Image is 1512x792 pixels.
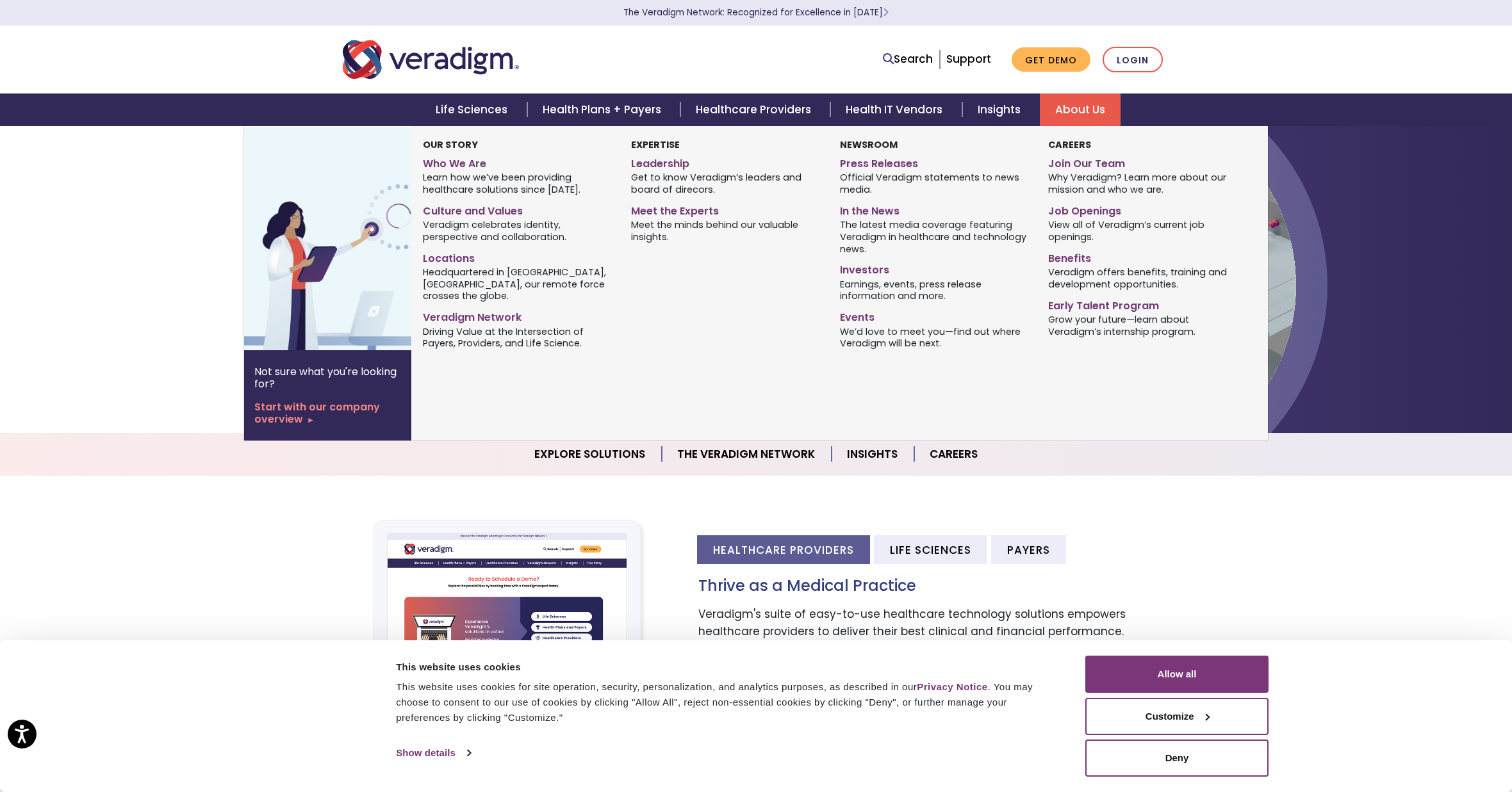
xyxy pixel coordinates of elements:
[423,247,612,266] a: Locations
[1266,713,1497,777] iframe: Drift Chat Widget
[840,200,1029,218] a: In the News
[917,681,987,692] a: Privacy Notice
[254,401,401,425] a: Start with our company overview
[1048,247,1237,266] a: Benefits
[1048,152,1237,171] a: Join Our Team
[840,152,1029,171] a: Press Releases
[840,277,1029,302] span: Earnings, events, press release information and more.
[1048,218,1237,243] span: View all of Veradigm’s current job openings.
[423,138,478,151] strong: Our Story
[830,93,962,126] a: Health IT Vendors
[423,325,612,350] span: Driving Value at the Intersection of Payers, Providers, and Life Science.
[962,93,1040,126] a: Insights
[840,171,1029,196] span: Official Veradigm statements to news media.
[698,606,1169,640] p: Veradigm's suite of easy-to-use healthcare technology solutions empowers healthcare providers to ...
[1048,265,1237,290] span: Veradigm offers benefits, training and development opportunities.
[343,38,519,81] img: Veradigm logo
[697,535,870,564] li: Healthcare Providers
[396,679,1056,725] div: This website uses cookies for site operation, security, personalization, and analytics purposes, ...
[883,6,889,19] span: Learn More
[631,171,820,196] span: Get to know Veradigm’s leaders and board of direcors.
[1085,698,1269,735] button: Customize
[423,306,612,325] a: Veradigm Network
[423,200,612,218] a: Culture and Values
[840,306,1029,325] a: Events
[396,659,1056,675] div: This website uses cookies
[1103,47,1163,73] a: Login
[840,259,1029,277] a: Investors
[420,93,527,126] a: Life Sciences
[631,218,820,243] span: Meet the minds behind our valuable insights.
[1048,295,1237,313] a: Early Talent Program
[1048,171,1237,196] span: Why Veradigm? Learn more about our mission and who we are.
[840,325,1029,350] span: We’d love to meet you—find out where Veradigm will be next.
[698,577,1169,595] h3: Thrive as a Medical Practice
[244,126,450,350] img: Vector image of Veradigm’s Story
[1048,138,1091,151] strong: Careers
[396,743,470,763] a: Show details
[423,171,612,196] span: Learn how we’ve been providing healthcare solutions since [DATE].
[623,6,889,19] a: The Veradigm Network: Recognized for Excellence in [DATE]Learn More
[991,535,1066,564] li: Payers
[883,51,933,68] a: Search
[874,535,987,564] li: Life Sciences
[1048,200,1237,218] a: Job Openings
[254,366,401,390] p: Not sure what you're looking for?
[1085,656,1269,693] button: Allow all
[519,438,662,471] a: Explore Solutions
[832,438,914,471] a: Insights
[631,138,680,151] strong: Expertise
[631,200,820,218] a: Meet the Experts
[680,93,830,126] a: Healthcare Providers
[423,265,612,302] span: Headquartered in [GEOGRAPHIC_DATA], [GEOGRAPHIC_DATA], our remote force crosses the globe.
[1085,739,1269,777] button: Deny
[914,438,993,471] a: Careers
[1040,93,1121,126] a: About Us
[423,218,612,243] span: Veradigm celebrates identity, perspective and collaboration.
[840,138,898,151] strong: Newsroom
[840,218,1029,255] span: The latest media coverage featuring Veradigm in healthcare and technology news.
[946,51,991,67] a: Support
[1048,312,1237,337] span: Grow your future—learn about Veradigm’s internship program.
[1012,47,1090,72] a: Get Demo
[423,152,612,171] a: Who We Are
[631,152,820,171] a: Leadership
[662,438,832,471] a: The Veradigm Network
[527,93,680,126] a: Health Plans + Payers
